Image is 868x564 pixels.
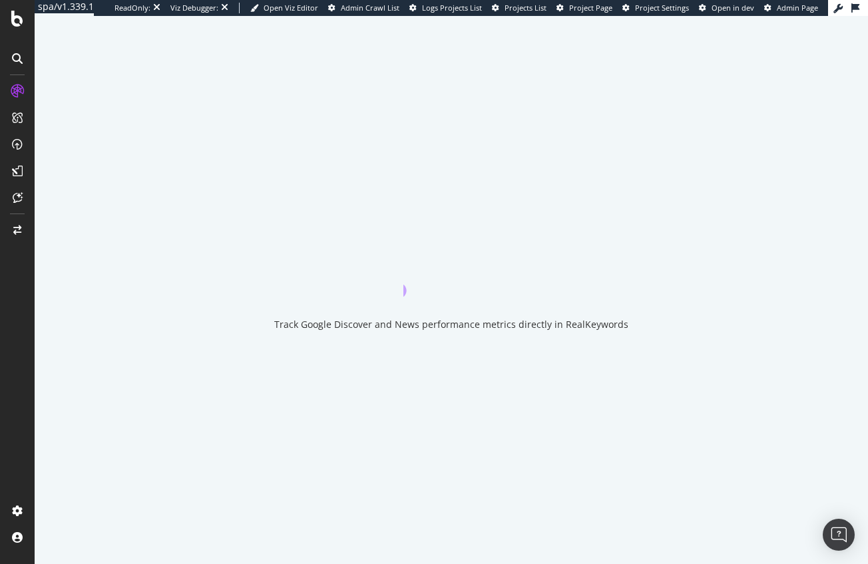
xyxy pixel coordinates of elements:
span: Projects List [505,3,546,13]
a: Projects List [492,3,546,13]
a: Admin Page [764,3,818,13]
div: Track Google Discover and News performance metrics directly in RealKeywords [274,318,628,331]
div: Open Intercom Messenger [823,519,855,551]
a: Logs Projects List [409,3,482,13]
span: Open in dev [712,3,754,13]
span: Project Settings [635,3,689,13]
span: Project Page [569,3,612,13]
a: Project Page [556,3,612,13]
span: Admin Page [777,3,818,13]
a: Open Viz Editor [250,3,318,13]
div: ReadOnly: [114,3,150,13]
a: Project Settings [622,3,689,13]
a: Admin Crawl List [328,3,399,13]
a: Open in dev [699,3,754,13]
div: animation [403,249,499,297]
span: Logs Projects List [422,3,482,13]
span: Admin Crawl List [341,3,399,13]
div: Viz Debugger: [170,3,218,13]
span: Open Viz Editor [264,3,318,13]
